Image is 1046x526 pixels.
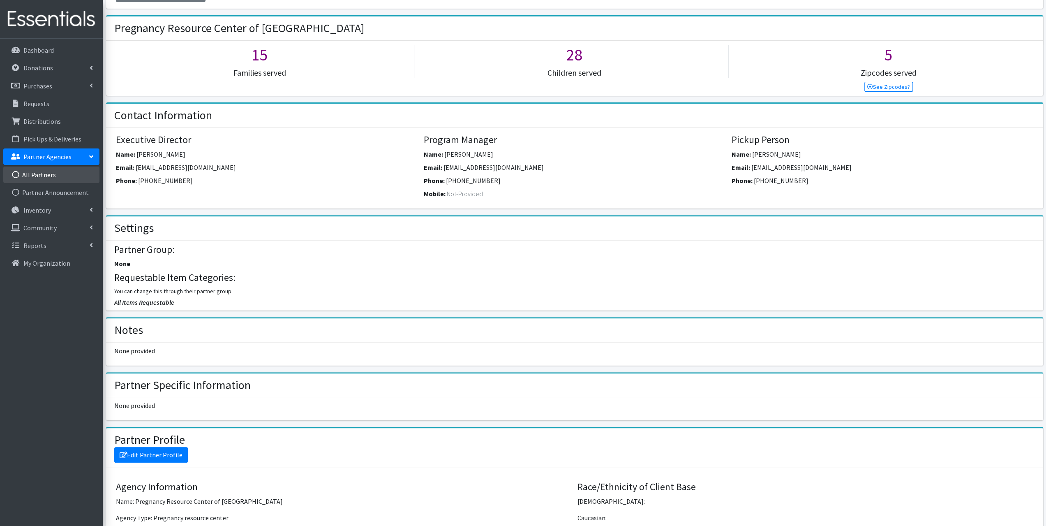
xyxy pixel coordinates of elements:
[106,45,414,65] h1: 15
[23,82,52,90] p: Purchases
[420,45,728,65] h1: 28
[116,149,135,159] label: Name:
[3,255,99,271] a: My Organization
[754,176,808,185] span: [PHONE_NUMBER]
[114,287,1034,296] p: You can change this through their partner group.
[106,68,414,78] h5: Families served
[23,259,70,267] p: My Organization
[732,162,750,172] label: Email:
[3,148,99,165] a: Partner Agencies
[116,481,571,493] h4: Agency Information
[3,78,99,94] a: Purchases
[3,42,99,58] a: Dashboard
[3,131,99,147] a: Pick Ups & Deliveries
[116,176,137,185] label: Phone:
[577,513,1033,523] p: Caucasian:
[3,5,99,33] img: HumanEssentials
[424,162,442,172] label: Email:
[114,21,364,35] h2: Pregnancy Resource Center of [GEOGRAPHIC_DATA]
[424,176,445,185] label: Phone:
[114,298,174,306] span: All Items Requestable
[114,323,143,337] h2: Notes
[732,134,1033,146] h4: Pickup Person
[23,117,61,125] p: Distributions
[443,163,544,171] span: [EMAIL_ADDRESS][DOMAIN_NAME]
[3,60,99,76] a: Donations
[114,378,251,392] h2: Partner Specific Information
[114,346,1034,356] p: None provided
[424,149,443,159] label: Name:
[577,496,1033,506] p: [DEMOGRAPHIC_DATA]:
[114,221,154,235] h2: Settings
[3,167,99,183] a: All Partners
[23,224,57,232] p: Community
[752,150,801,158] span: [PERSON_NAME]
[3,237,99,254] a: Reports
[136,150,185,158] span: [PERSON_NAME]
[116,134,418,146] h4: Executive Director
[23,100,49,108] p: Requests
[751,163,852,171] span: [EMAIL_ADDRESS][DOMAIN_NAME]
[114,433,185,447] h2: Partner Profile
[864,82,913,92] a: See Zipcodes?
[3,202,99,218] a: Inventory
[116,513,571,523] p: Agency Type: Pregnancy resource center
[138,176,193,185] span: [PHONE_NUMBER]
[114,272,1034,284] h4: Requestable Item Categories:
[114,259,130,269] label: None
[3,113,99,130] a: Distributions
[732,149,751,159] label: Name:
[447,190,483,198] span: Not-Provided
[114,447,188,463] a: Edit Partner Profile
[136,163,236,171] span: [EMAIL_ADDRESS][DOMAIN_NAME]
[23,241,46,250] p: Reports
[424,189,446,199] label: Mobile:
[424,134,725,146] h4: Program Manager
[3,220,99,236] a: Community
[732,176,753,185] label: Phone:
[577,481,1033,493] h4: Race/Ethnicity of Client Base
[23,153,72,161] p: Partner Agencies
[114,401,1034,410] p: None provided
[446,176,501,185] span: [PHONE_NUMBER]
[735,45,1043,65] h1: 5
[444,150,493,158] span: [PERSON_NAME]
[114,244,1034,256] h4: Partner Group:
[116,496,571,506] p: Name: Pregnancy Resource Center of [GEOGRAPHIC_DATA]
[116,162,134,172] label: Email:
[420,68,728,78] h5: Children served
[23,46,54,54] p: Dashboard
[114,109,212,123] h2: Contact Information
[23,206,51,214] p: Inventory
[3,184,99,201] a: Partner Announcement
[23,135,81,143] p: Pick Ups & Deliveries
[23,64,53,72] p: Donations
[735,68,1043,78] h5: Zipcodes served
[3,95,99,112] a: Requests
